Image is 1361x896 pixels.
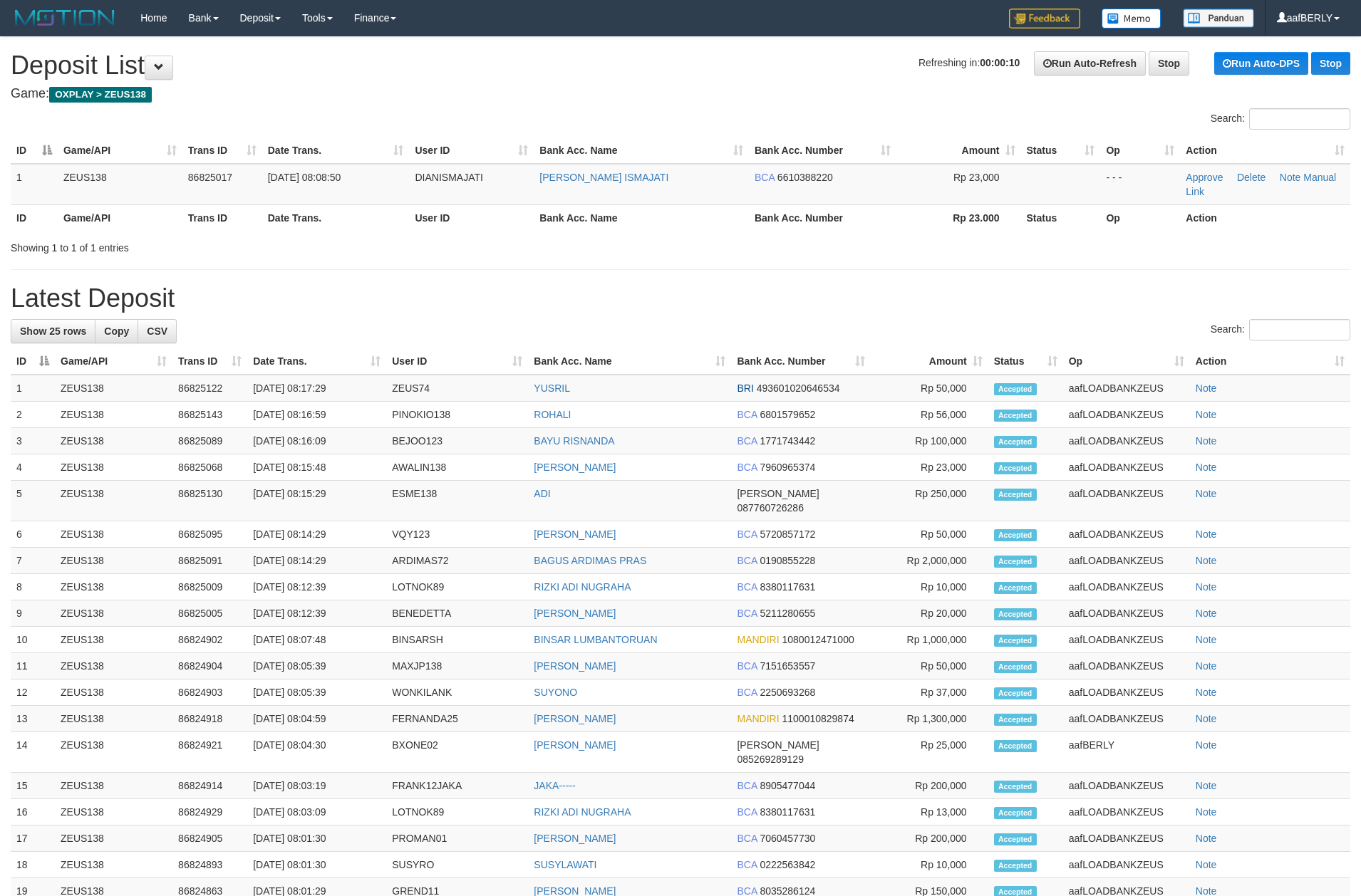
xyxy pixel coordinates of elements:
span: Accepted [994,383,1037,395]
span: Accepted [994,608,1037,620]
th: User ID: activate to sort column ascending [386,348,528,375]
th: Action: activate to sort column ascending [1180,137,1350,164]
td: Rp 10,000 [871,574,988,600]
td: 86825130 [172,481,247,521]
td: 86825009 [172,574,247,600]
span: CSV [147,325,167,337]
td: 86824902 [172,627,247,653]
a: [PERSON_NAME] ISMAJATI [539,172,668,183]
td: MAXJP138 [386,653,528,679]
th: ID: activate to sort column descending [11,348,55,375]
a: Approve [1186,172,1223,183]
td: ZEUS138 [55,732,172,773]
a: Show 25 rows [11,319,95,343]
a: Run Auto-Refresh [1034,51,1146,75]
td: Rp 100,000 [871,428,988,454]
a: JAKA----- [534,780,575,791]
td: Rp 13,000 [871,799,988,825]
h1: Deposit List [11,51,1350,80]
a: SUYONO [534,687,577,698]
th: Trans ID: activate to sort column ascending [182,137,262,164]
a: Delete [1237,172,1266,183]
td: 86825095 [172,521,247,548]
td: [DATE] 08:16:09 [247,428,386,454]
a: Copy [95,319,138,343]
td: AWALIN138 [386,454,528,481]
td: ZEUS138 [58,164,182,205]
a: Manual Link [1186,172,1336,197]
td: 86824929 [172,799,247,825]
span: Copy 0222563842 to clipboard [760,859,815,870]
td: Rp 250,000 [871,481,988,521]
td: ZEUS138 [55,574,172,600]
th: User ID: activate to sort column ascending [409,137,534,164]
td: LOTNOK89 [386,799,528,825]
th: ID: activate to sort column descending [11,137,58,164]
td: 86824921 [172,732,247,773]
th: Action [1180,204,1350,231]
th: Op: activate to sort column ascending [1100,137,1180,164]
span: Show 25 rows [20,325,86,337]
a: Stop [1311,52,1350,75]
a: [PERSON_NAME] [534,713,616,724]
span: Copy 8380117631 to clipboard [760,806,815,818]
td: SUSYRO [386,852,528,878]
th: Status: activate to sort column ascending [1021,137,1101,164]
span: BCA [755,172,775,183]
a: [PERSON_NAME] [534,528,616,540]
td: [DATE] 08:03:09 [247,799,386,825]
a: RIZKI ADI NUGRAHA [534,581,631,593]
span: BCA [737,859,757,870]
td: 1 [11,375,55,402]
th: Bank Acc. Number: activate to sort column ascending [749,137,896,164]
th: Date Trans.: activate to sort column ascending [247,348,386,375]
span: BCA [737,608,757,619]
span: MANDIRI [737,713,779,724]
td: 86825091 [172,548,247,574]
td: Rp 10,000 [871,852,988,878]
td: ZEUS138 [55,521,172,548]
td: Rp 50,000 [871,521,988,548]
th: Amount: activate to sort column ascending [896,137,1021,164]
td: ZEUS138 [55,402,172,428]
a: Note [1196,859,1217,870]
td: Rp 20,000 [871,600,988,627]
td: Rp 23,000 [871,454,988,481]
td: ZEUS138 [55,852,172,878]
td: [DATE] 08:04:59 [247,706,386,732]
span: Accepted [994,556,1037,568]
label: Search: [1211,108,1350,130]
span: Copy 493601020646534 to clipboard [757,382,840,394]
a: Note [1196,462,1217,473]
span: OXPLAY > ZEUS138 [49,87,152,103]
span: Copy 5211280655 to clipboard [760,608,815,619]
span: BCA [737,462,757,473]
span: Accepted [994,462,1037,474]
td: 16 [11,799,55,825]
th: Trans ID [182,204,262,231]
th: Game/API [58,204,182,231]
td: ZEUS138 [55,627,172,653]
td: ESME138 [386,481,528,521]
td: 17 [11,825,55,852]
span: Copy 7060457730 to clipboard [760,833,815,844]
td: [DATE] 08:05:39 [247,679,386,706]
td: aafLOADBANKZEUS [1063,773,1190,799]
td: aafLOADBANKZEUS [1063,653,1190,679]
span: Copy 6801579652 to clipboard [760,409,815,420]
a: Note [1196,660,1217,672]
span: MANDIRI [737,634,779,645]
td: aafLOADBANKZEUS [1063,521,1190,548]
th: Game/API: activate to sort column ascending [55,348,172,375]
span: Accepted [994,410,1037,422]
td: 86825005 [172,600,247,627]
a: Note [1280,172,1301,183]
span: Copy 7151653557 to clipboard [760,660,815,672]
span: Copy 8380117631 to clipboard [760,581,815,593]
td: [DATE] 08:01:30 [247,852,386,878]
span: Copy 5720857172 to clipboard [760,528,815,540]
th: Amount: activate to sort column ascending [871,348,988,375]
span: Accepted [994,582,1037,594]
span: Rp 23,000 [953,172,1000,183]
td: [DATE] 08:15:29 [247,481,386,521]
